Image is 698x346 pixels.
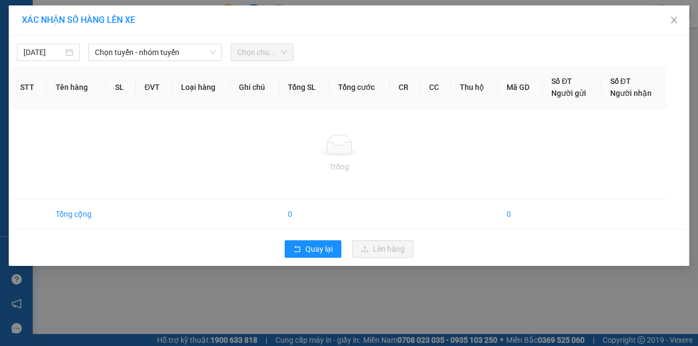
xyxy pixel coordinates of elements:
[420,66,451,108] th: CC
[5,5,158,26] li: Xe Khách THẮNG
[390,66,420,108] th: CR
[136,66,172,108] th: ĐVT
[75,72,140,105] b: 168 Quản Lộ Phụng Hiệp, Khóm 1
[237,44,287,60] span: Chọn chuyến
[5,5,44,44] img: logo.jpg
[22,15,135,25] span: XÁC NHẬN SỐ HÀNG LÊN XE
[209,49,216,56] span: down
[610,89,652,98] span: Người nhận
[75,72,83,80] span: environment
[305,243,333,255] span: Quay lại
[659,5,689,36] button: Close
[279,199,330,229] td: 0
[11,66,47,108] th: STT
[95,44,215,60] span: Chọn tuyến - nhóm tuyến
[610,77,631,86] span: Số ĐT
[279,66,330,108] th: Tổng SL
[329,66,390,108] th: Tổng cước
[5,46,75,82] li: VP Trạm [GEOGRAPHIC_DATA]
[106,66,136,108] th: SL
[498,66,543,108] th: Mã GD
[551,77,572,86] span: Số ĐT
[670,16,678,25] span: close
[23,46,63,58] input: 13/10/2025
[498,199,543,229] td: 0
[285,240,341,258] button: rollbackQuay lại
[47,199,106,229] td: Tổng cộng
[230,66,279,108] th: Ghi chú
[551,89,586,98] span: Người gửi
[352,240,413,258] button: uploadLên hàng
[293,245,301,254] span: rollback
[172,66,230,108] th: Loại hàng
[20,161,658,173] div: Trống
[75,46,145,70] li: VP BX Đồng Tâm CM
[451,66,498,108] th: Thu hộ
[47,66,106,108] th: Tên hàng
